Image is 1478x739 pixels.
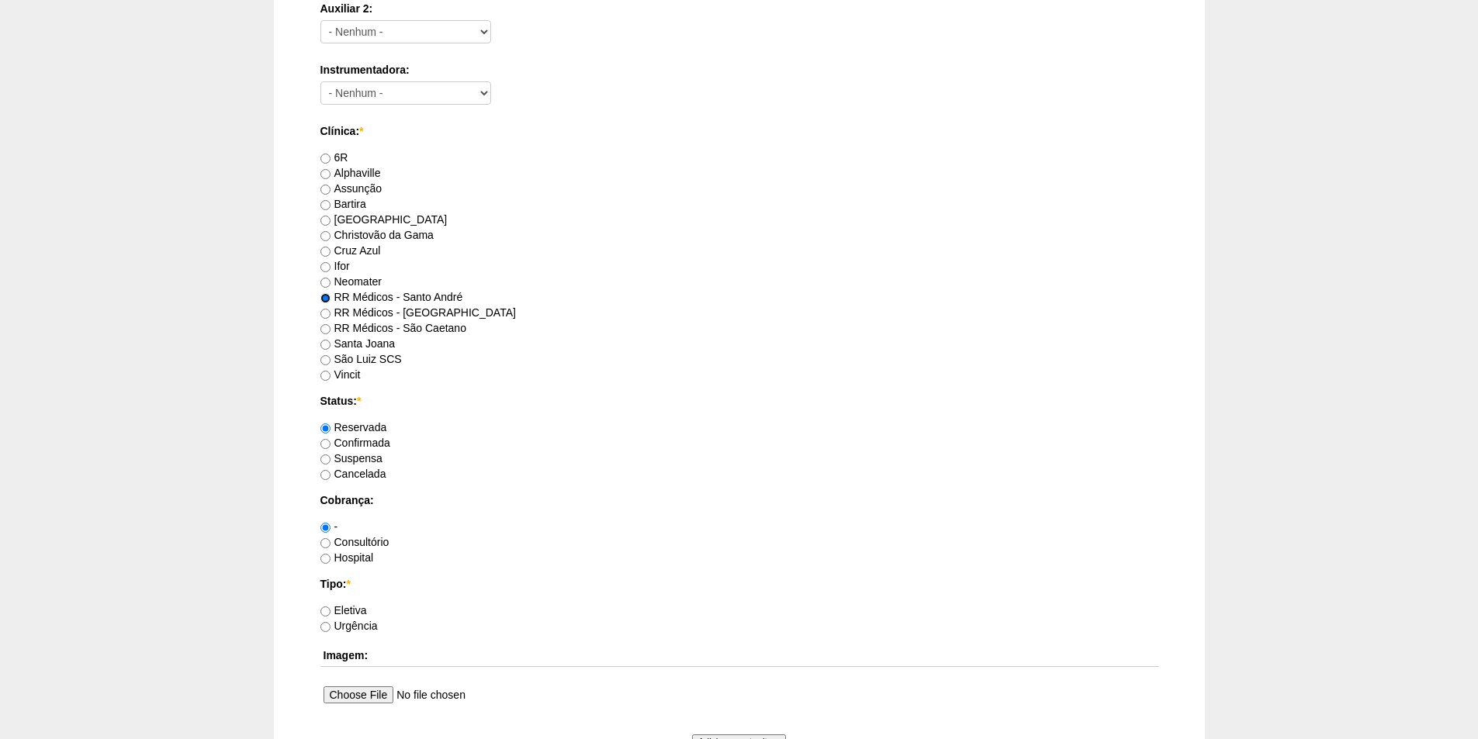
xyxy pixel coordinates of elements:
label: Status: [320,393,1158,409]
input: Cruz Azul [320,247,331,257]
input: RR Médicos - São Caetano [320,324,331,334]
th: Imagem: [320,644,1158,667]
label: Instrumentadora: [320,62,1158,78]
label: Christovão da Gama [320,229,434,241]
label: Santa Joana [320,337,396,350]
label: Assunção [320,182,382,195]
input: RR Médicos - [GEOGRAPHIC_DATA] [320,309,331,319]
label: Reservada [320,421,387,433]
label: São Luiz SCS [320,353,402,365]
span: Este campo é obrigatório. [359,125,363,137]
input: Hospital [320,554,331,564]
input: Urgência [320,622,331,632]
input: Consultório [320,538,331,548]
label: Auxiliar 2: [320,1,1158,16]
label: Tipo: [320,576,1158,592]
label: Neomater [320,275,382,288]
input: Bartira [320,200,331,210]
label: Hospital [320,551,374,564]
input: [GEOGRAPHIC_DATA] [320,216,331,226]
label: Confirmada [320,437,390,449]
label: [GEOGRAPHIC_DATA] [320,213,448,226]
label: RR Médicos - São Caetano [320,322,466,334]
label: - [320,520,338,533]
input: Assunção [320,185,331,195]
input: Alphaville [320,169,331,179]
label: Bartira [320,198,366,210]
label: Cancelada [320,468,386,480]
label: Clínica: [320,123,1158,139]
label: Alphaville [320,167,381,179]
label: Eletiva [320,604,367,616]
input: Vincit [320,371,331,381]
input: - [320,523,331,533]
input: Suspensa [320,454,331,464]
label: Consultório [320,536,389,548]
input: 6R [320,154,331,164]
label: Urgência [320,620,378,632]
input: Christovão da Gama [320,231,331,241]
label: Cobrança: [320,492,1158,508]
input: São Luiz SCS [320,355,331,365]
label: Ifor [320,260,350,272]
input: Santa Joana [320,340,331,350]
label: Suspensa [320,452,382,464]
input: Reservada [320,423,331,433]
input: Ifor [320,262,331,272]
span: Este campo é obrigatório. [346,578,350,590]
input: Neomater [320,278,331,288]
input: Eletiva [320,606,331,616]
label: Cruz Azul [320,244,381,257]
label: Vincit [320,368,361,381]
label: RR Médicos - [GEOGRAPHIC_DATA] [320,306,516,319]
input: RR Médicos - Santo André [320,293,331,303]
input: Cancelada [320,470,331,480]
label: RR Médicos - Santo André [320,291,463,303]
input: Confirmada [320,439,331,449]
span: Este campo é obrigatório. [357,395,361,407]
label: 6R [320,151,348,164]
